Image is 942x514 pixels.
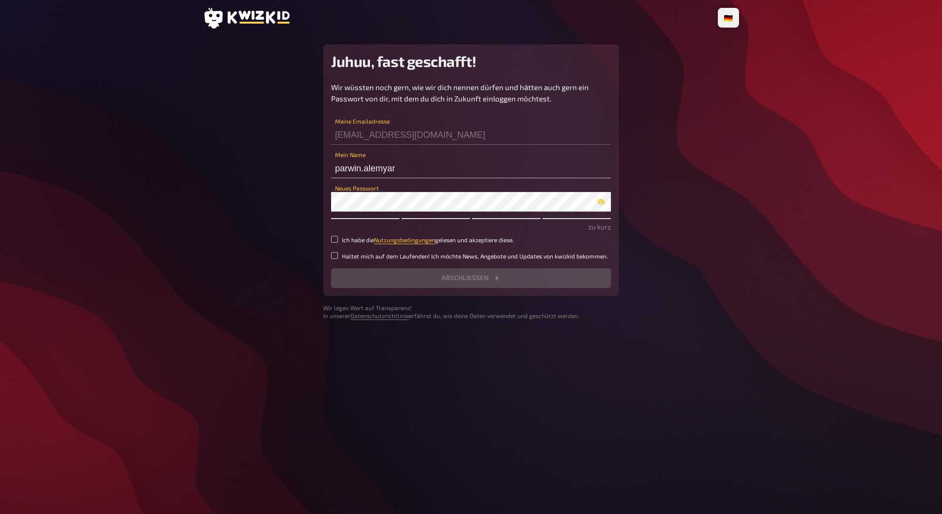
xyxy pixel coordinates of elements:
[331,125,611,145] input: Meine Emailadresse
[331,222,611,232] p: zu kurz
[331,52,611,70] h2: Juhuu, fast geschafft!
[331,159,611,178] input: Mein Name
[331,268,611,288] button: Abschließen
[720,10,737,26] li: 🇩🇪
[374,236,435,243] a: Nutzungsbedingungen
[342,252,608,260] small: Haltet mich auf dem Laufenden! Ich möchte News, Angebote und Updates von kwizkid bekommen.
[350,312,409,319] a: Datenschutzrichtlinie
[323,304,619,321] small: Wir legen Wert auf Transparenz! In unserer erfährst du, wie deine Daten verwendet und geschützt w...
[331,82,611,104] p: Wir wüssten noch gern, wie wir dich nennen dürfen und hätten auch gern ein Passwort von dir, mit ...
[342,236,514,244] small: Ich habe die gelesen und akzeptiere diese.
